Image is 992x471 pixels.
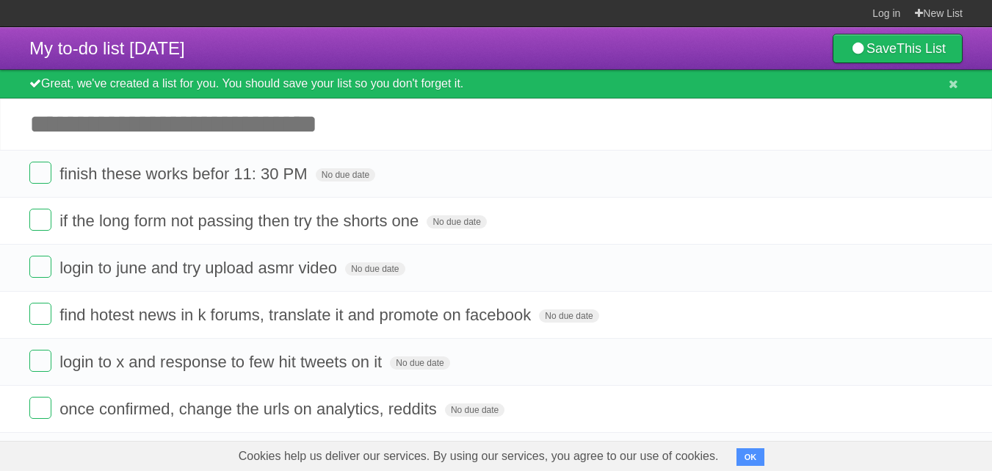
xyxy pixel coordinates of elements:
[59,212,422,230] span: if the long form not passing then try the shorts one
[59,400,441,418] span: once confirmed, change the urls on analytics, reddits
[59,306,535,324] span: find hotest news in k forums, translate it and promote on facebook
[390,356,449,370] span: No due date
[224,442,734,471] span: Cookies help us deliver our services. By using our services, you agree to our use of cookies.
[29,303,51,325] label: Done
[539,309,598,323] span: No due date
[427,215,486,229] span: No due date
[29,38,185,58] span: My to-do list [DATE]
[736,448,765,466] button: OK
[59,259,341,277] span: login to june and try upload asmr video
[29,256,51,278] label: Done
[29,162,51,184] label: Done
[445,403,504,417] span: No due date
[345,262,405,276] span: No due date
[897,41,946,56] b: This List
[833,34,963,63] a: SaveThis List
[29,350,51,372] label: Done
[29,209,51,231] label: Done
[316,168,375,181] span: No due date
[59,353,385,371] span: login to x and response to few hit tweets on it
[29,397,51,419] label: Done
[59,165,311,183] span: finish these works befor 11: 30 PM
